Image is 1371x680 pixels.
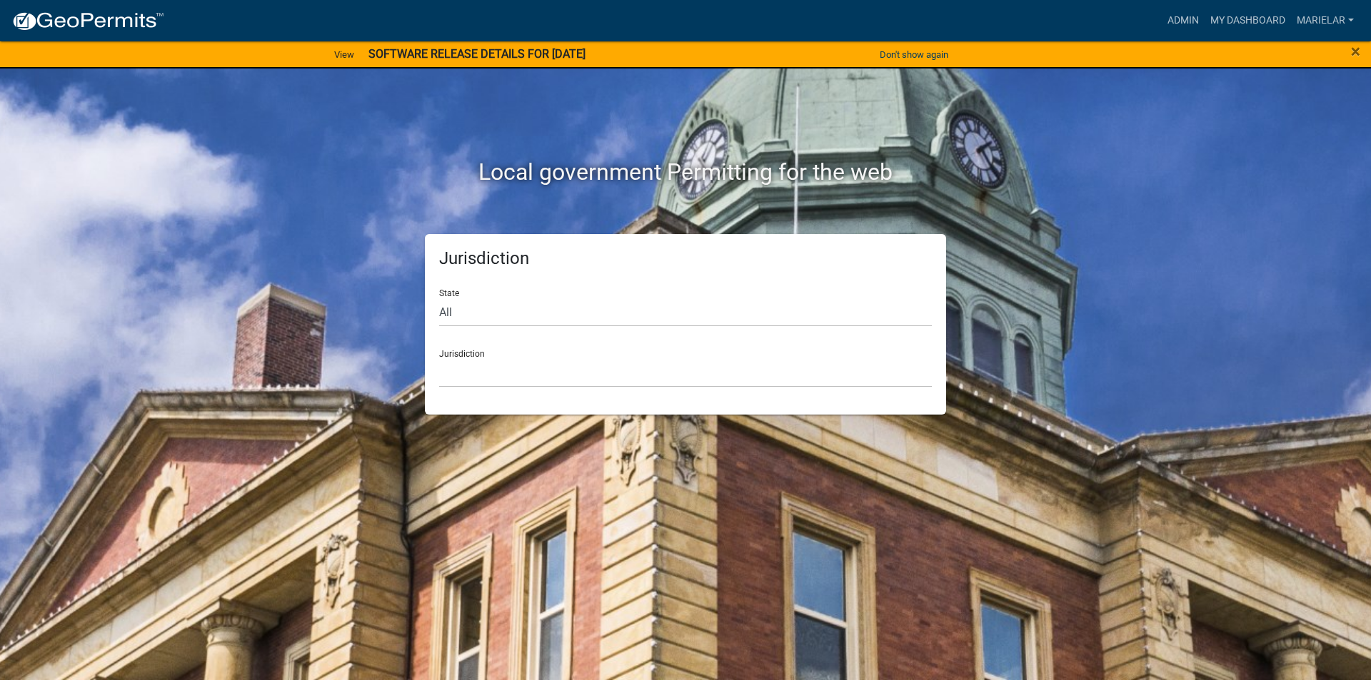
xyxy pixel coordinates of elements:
[1162,7,1205,34] a: Admin
[874,43,954,66] button: Don't show again
[368,47,586,61] strong: SOFTWARE RELEASE DETAILS FOR [DATE]
[1351,43,1360,60] button: Close
[1205,7,1291,34] a: My Dashboard
[439,248,932,269] h5: Jurisdiction
[328,43,360,66] a: View
[1291,7,1360,34] a: marielar
[289,158,1082,186] h2: Local government Permitting for the web
[1351,41,1360,61] span: ×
